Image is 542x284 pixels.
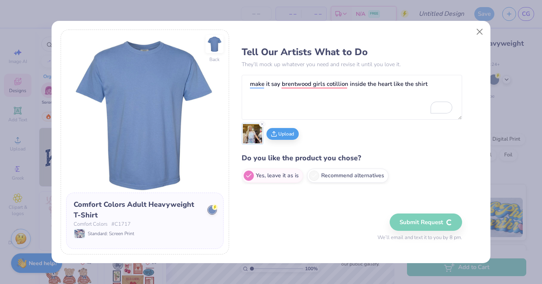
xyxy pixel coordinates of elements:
[377,234,462,242] span: We’ll email and text it to you by 8 pm.
[74,221,107,228] span: Comfort Colors
[307,169,388,183] label: Recommend alternatives
[111,221,131,228] span: # C1717
[472,24,487,39] button: Close
[242,169,303,183] label: Yes, leave it as is
[74,199,202,221] div: Comfort Colors Adult Heavyweight T-Shirt
[207,36,222,52] img: Back
[242,152,462,164] h4: Do you like the product you chose?
[66,35,224,193] img: Front
[242,60,462,69] p: They’ll mock up whatever you need and revise it until you love it.
[209,56,220,63] div: Back
[266,128,299,140] button: Upload
[74,229,85,238] img: Standard: Screen Print
[88,230,134,237] span: Standard: Screen Print
[242,75,462,120] textarea: To enrich screen reader interactions, please activate Accessibility in Grammarly extension settings
[242,46,462,58] h3: Tell Our Artists What to Do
